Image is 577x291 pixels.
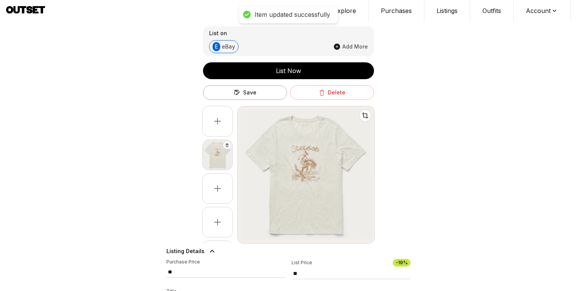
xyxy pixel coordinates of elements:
button: Delete image [223,141,231,149]
span: List on [209,29,227,37]
button: Add More [333,43,368,50]
span: E [213,42,220,51]
span: Save [243,89,256,96]
span: Delete [328,89,345,96]
span: -19 % [393,259,411,267]
img: Main Product Image [238,106,374,243]
button: Delete [290,85,374,100]
span: eBay [222,43,235,50]
button: List Now [203,62,374,79]
span: Add More [342,43,368,50]
p: List Price [292,260,312,266]
div: List Now [203,66,374,75]
p: Purchase Price [166,259,285,265]
button: Listing Details [166,244,411,259]
button: Save [203,85,287,100]
div: Item updated successfully [255,11,330,19]
span: Listing Details [166,247,205,255]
